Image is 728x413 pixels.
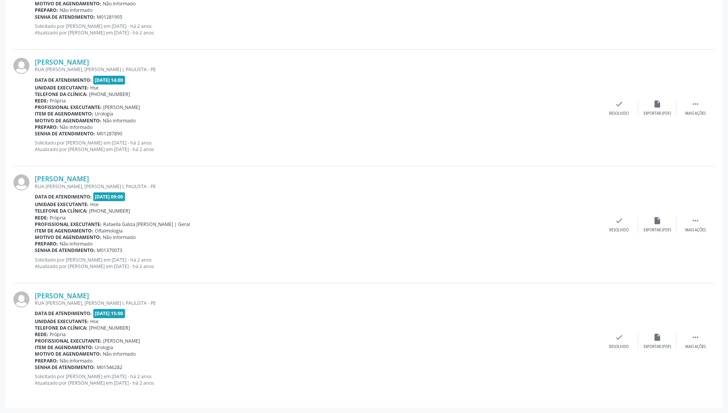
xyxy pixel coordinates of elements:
[615,100,623,108] i: check
[103,351,136,357] span: Não informado
[35,130,95,137] b: Senha de atendimento:
[103,117,136,124] span: Não informado
[691,100,700,108] i: 
[685,344,706,350] div: Mais ações
[90,318,99,325] span: Hse
[103,221,190,228] span: Rafaella Galiza [PERSON_NAME] | Geral
[93,309,125,318] span: [DATE] 15:00
[89,91,130,98] span: [PHONE_NUMBER]
[35,331,48,338] b: Rede:
[35,23,600,36] p: Solicitado por [PERSON_NAME] em [DATE] - há 2 anos Atualizado por [PERSON_NAME] em [DATE] - há 2 ...
[35,183,600,190] div: RUA [PERSON_NAME], [PERSON_NAME] I, PAULISTA - PE
[60,241,92,247] span: Não informado
[609,228,629,233] div: Resolvido
[60,7,92,13] span: Não informado
[653,100,662,108] i: insert_drive_file
[60,124,92,130] span: Não informado
[13,174,29,190] img: img
[35,174,89,183] a: [PERSON_NAME]
[93,192,125,201] span: [DATE] 09:00
[35,358,58,364] b: Preparo:
[609,344,629,350] div: Resolvido
[35,257,600,270] p: Solicitado por [PERSON_NAME] em [DATE] - há 2 anos Atualizado por [PERSON_NAME] em [DATE] - há 2 ...
[35,215,48,221] b: Rede:
[89,325,130,331] span: [PHONE_NUMBER]
[609,111,629,116] div: Resolvido
[97,364,122,371] span: M01546282
[35,228,93,234] b: Item de agendamento:
[685,228,706,233] div: Mais ações
[13,58,29,74] img: img
[97,14,122,20] span: M01281905
[35,117,101,124] b: Motivo de agendamento:
[50,98,66,104] span: Própria
[93,76,125,85] span: [DATE] 14:00
[60,358,92,364] span: Não informado
[35,234,101,241] b: Motivo de agendamento:
[50,331,66,338] span: Própria
[35,201,89,208] b: Unidade executante:
[615,216,623,225] i: check
[35,14,95,20] b: Senha de atendimento:
[35,338,102,344] b: Profissional executante:
[97,247,122,254] span: M01370073
[35,351,101,357] b: Motivo de agendamento:
[103,338,140,344] span: [PERSON_NAME]
[35,208,88,214] b: Telefone da clínica:
[653,333,662,341] i: insert_drive_file
[35,310,92,317] b: Data de atendimento:
[97,130,122,137] span: M01287890
[35,193,92,200] b: Data de atendimento:
[35,104,102,111] b: Profissional executante:
[35,318,89,325] b: Unidade executante:
[653,216,662,225] i: insert_drive_file
[35,344,93,351] b: Item de agendamento:
[35,58,89,66] a: [PERSON_NAME]
[89,208,130,214] span: [PHONE_NUMBER]
[644,344,671,350] div: Exportar (PDF)
[95,344,113,351] span: Urologia
[35,373,600,386] p: Solicitado por [PERSON_NAME] em [DATE] - há 2 anos Atualizado por [PERSON_NAME] em [DATE] - há 2 ...
[35,7,58,13] b: Preparo:
[35,221,102,228] b: Profissional executante:
[95,228,123,234] span: Oftalmologia
[691,216,700,225] i: 
[35,0,101,7] b: Motivo de agendamento:
[103,104,140,111] span: [PERSON_NAME]
[35,85,89,91] b: Unidade executante:
[35,325,88,331] b: Telefone da clínica:
[13,291,29,307] img: img
[50,215,66,221] span: Própria
[95,111,113,117] span: Urologia
[35,241,58,247] b: Preparo:
[103,234,136,241] span: Não informado
[35,91,88,98] b: Telefone da clínica:
[90,85,99,91] span: Hse
[35,300,600,306] div: RUA [PERSON_NAME], [PERSON_NAME] I, PAULISTA - PE
[103,0,136,7] span: Não informado
[90,201,99,208] span: Hse
[35,291,89,300] a: [PERSON_NAME]
[644,228,671,233] div: Exportar (PDF)
[615,333,623,341] i: check
[35,77,92,83] b: Data de atendimento:
[35,364,95,371] b: Senha de atendimento:
[35,111,93,117] b: Item de agendamento:
[35,66,600,73] div: RUA [PERSON_NAME], [PERSON_NAME] I, PAULISTA - PE
[35,140,600,153] p: Solicitado por [PERSON_NAME] em [DATE] - há 2 anos Atualizado por [PERSON_NAME] em [DATE] - há 2 ...
[35,247,95,254] b: Senha de atendimento:
[644,111,671,116] div: Exportar (PDF)
[691,333,700,341] i: 
[35,124,58,130] b: Preparo:
[685,111,706,116] div: Mais ações
[35,98,48,104] b: Rede:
